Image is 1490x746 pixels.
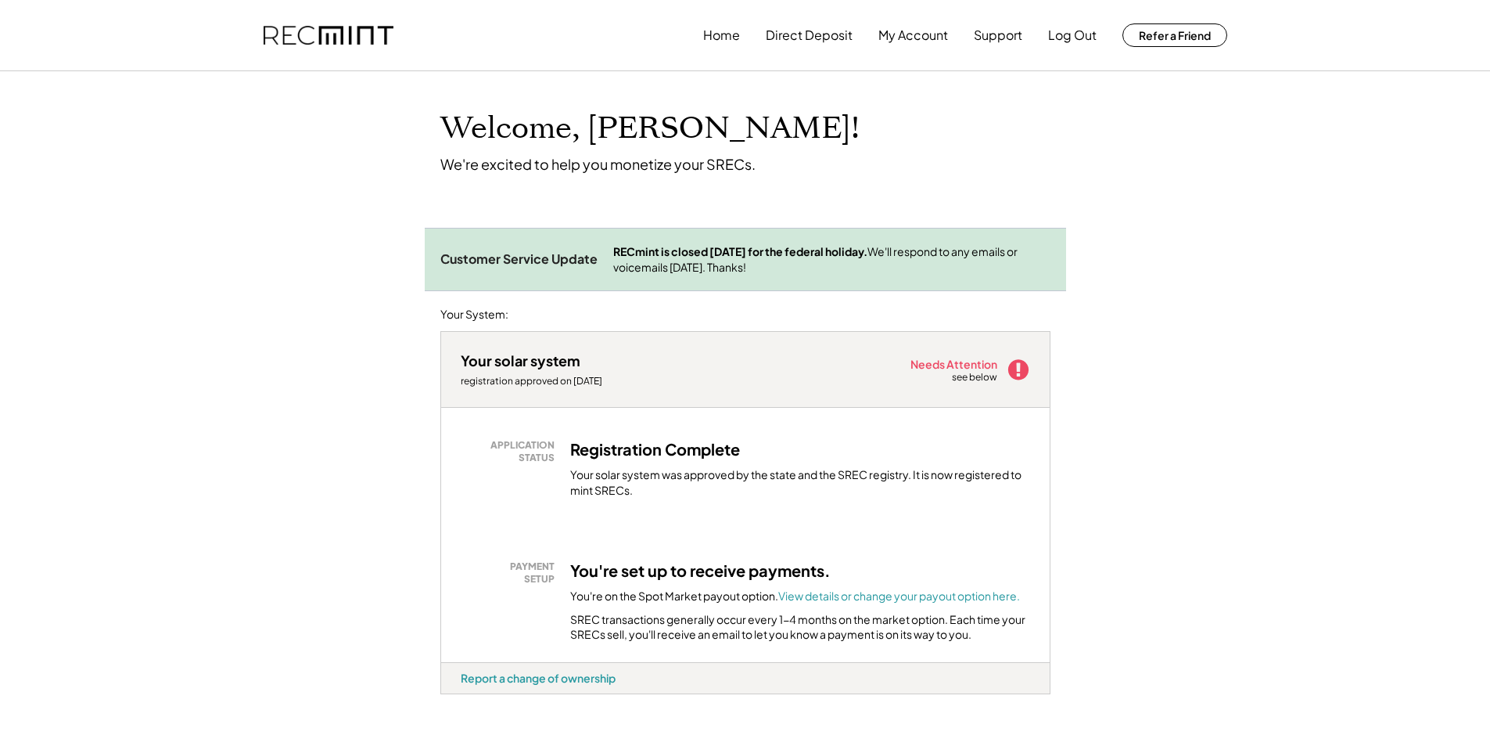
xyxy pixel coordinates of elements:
[952,371,999,384] div: see below
[570,560,831,581] h3: You're set up to receive payments.
[461,375,617,387] div: registration approved on [DATE]
[440,251,598,268] div: Customer Service Update
[440,694,466,701] div: wmdhiby2 -
[570,612,1030,643] div: SREC transactions generally occur every 1-4 months on the market option. Each time your SRECs sel...
[264,26,393,45] img: recmint-logotype%403x.png
[703,20,740,51] button: Home
[440,155,756,173] div: We're excited to help you monetize your SRECs.
[570,439,740,459] h3: Registration Complete
[613,244,867,258] strong: RECmint is closed [DATE] for the federal holiday.
[766,20,853,51] button: Direct Deposit
[440,110,860,147] h1: Welcome, [PERSON_NAME]!
[440,307,508,323] div: Your System:
[469,560,555,585] div: PAYMENT SETUP
[778,589,1020,603] a: View details or change your payout option here.
[570,467,1030,498] div: Your solar system was approved by the state and the SREC registry. It is now registered to mint S...
[613,244,1050,275] div: We'll respond to any emails or voicemails [DATE]. Thanks!
[461,351,580,369] div: Your solar system
[1122,23,1227,47] button: Refer a Friend
[570,589,1020,604] div: You're on the Spot Market payout option.
[910,359,999,369] div: Needs Attention
[1048,20,1097,51] button: Log Out
[469,439,555,463] div: APPLICATION STATUS
[878,20,948,51] button: My Account
[461,671,616,685] div: Report a change of ownership
[974,20,1022,51] button: Support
